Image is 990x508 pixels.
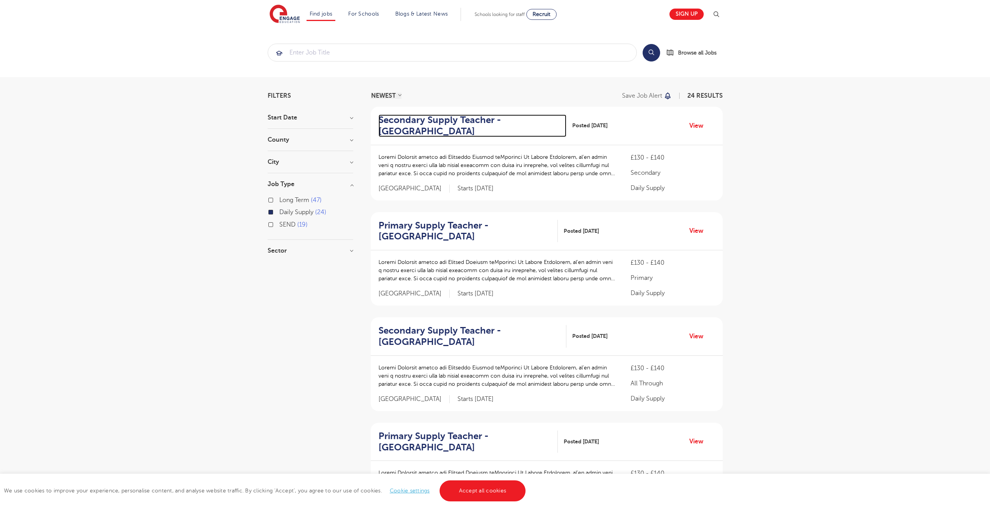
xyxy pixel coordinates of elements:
[390,488,430,494] a: Cookie settings
[378,290,450,298] span: [GEOGRAPHIC_DATA]
[378,395,450,403] span: [GEOGRAPHIC_DATA]
[678,48,717,57] span: Browse all Jobs
[631,364,715,373] p: £130 - £140
[631,379,715,388] p: All Through
[631,153,715,162] p: £130 - £140
[279,197,309,204] span: Long Term
[279,221,284,226] input: SEND 19
[378,114,561,137] h2: Secondary Supply Teacher - [GEOGRAPHIC_DATA]
[268,137,353,143] h3: County
[378,325,561,348] h2: Secondary Supply Teacher - [GEOGRAPHIC_DATA]
[622,93,672,99] button: Save job alert
[268,181,353,187] h3: Job Type
[572,332,608,340] span: Posted [DATE]
[564,438,599,446] span: Posted [DATE]
[311,197,322,204] span: 47
[279,209,284,214] input: Daily Supply 24
[378,364,615,388] p: Loremi Dolorsit ametco adi Elitseddo Eiusmod teMporinci Ut Labore Etdolorem, al’en admin veni q n...
[533,11,550,17] span: Recruit
[572,121,608,130] span: Posted [DATE]
[4,488,527,494] span: We use cookies to improve your experience, personalise content, and analyse website traffic. By c...
[631,469,715,478] p: £130 - £140
[689,121,709,131] a: View
[564,227,599,235] span: Posted [DATE]
[526,9,557,20] a: Recruit
[631,168,715,178] p: Secondary
[268,114,353,121] h3: Start Date
[270,5,300,24] img: Engage Education
[279,221,296,228] span: SEND
[631,258,715,267] p: £130 - £140
[310,11,333,17] a: Find jobs
[631,288,715,298] p: Daily Supply
[378,220,552,243] h2: Primary Supply Teacher - [GEOGRAPHIC_DATA]
[279,197,284,202] input: Long Term 47
[378,431,558,453] a: Primary Supply Teacher - [GEOGRAPHIC_DATA]
[268,248,353,254] h3: Sector
[279,209,314,216] span: Daily Supply
[457,290,494,298] p: Starts [DATE]
[689,436,709,446] a: View
[378,469,615,493] p: Loremi Dolorsit ametco adi Elitsed Doeiusm teMporinci Ut Labore Etdolorem, al’en admin veni q nos...
[475,12,525,17] span: Schools looking for staff
[666,48,723,57] a: Browse all Jobs
[378,431,552,453] h2: Primary Supply Teacher - [GEOGRAPHIC_DATA]
[669,9,704,20] a: Sign up
[315,209,326,216] span: 24
[268,93,291,99] span: Filters
[268,159,353,165] h3: City
[689,226,709,236] a: View
[268,44,637,62] div: Submit
[348,11,379,17] a: For Schools
[631,273,715,283] p: Primary
[457,185,494,193] p: Starts [DATE]
[689,331,709,341] a: View
[687,92,723,99] span: 24 RESULTS
[622,93,662,99] p: Save job alert
[631,183,715,193] p: Daily Supply
[378,325,567,348] a: Secondary Supply Teacher - [GEOGRAPHIC_DATA]
[378,220,558,243] a: Primary Supply Teacher - [GEOGRAPHIC_DATA]
[268,44,636,61] input: Submit
[631,394,715,403] p: Daily Supply
[378,258,615,283] p: Loremi Dolorsit ametco adi Elitsed Doeiusm teMporinci Ut Labore Etdolorem, al’en admin veni q nos...
[457,395,494,403] p: Starts [DATE]
[378,114,567,137] a: Secondary Supply Teacher - [GEOGRAPHIC_DATA]
[378,153,615,178] p: Loremi Dolorsit ametco adi Elitseddo Eiusmod teMporinci Ut Labore Etdolorem, al’en admin veni q n...
[297,221,308,228] span: 19
[440,480,526,501] a: Accept all cookies
[378,185,450,193] span: [GEOGRAPHIC_DATA]
[643,44,660,62] button: Search
[395,11,448,17] a: Blogs & Latest News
